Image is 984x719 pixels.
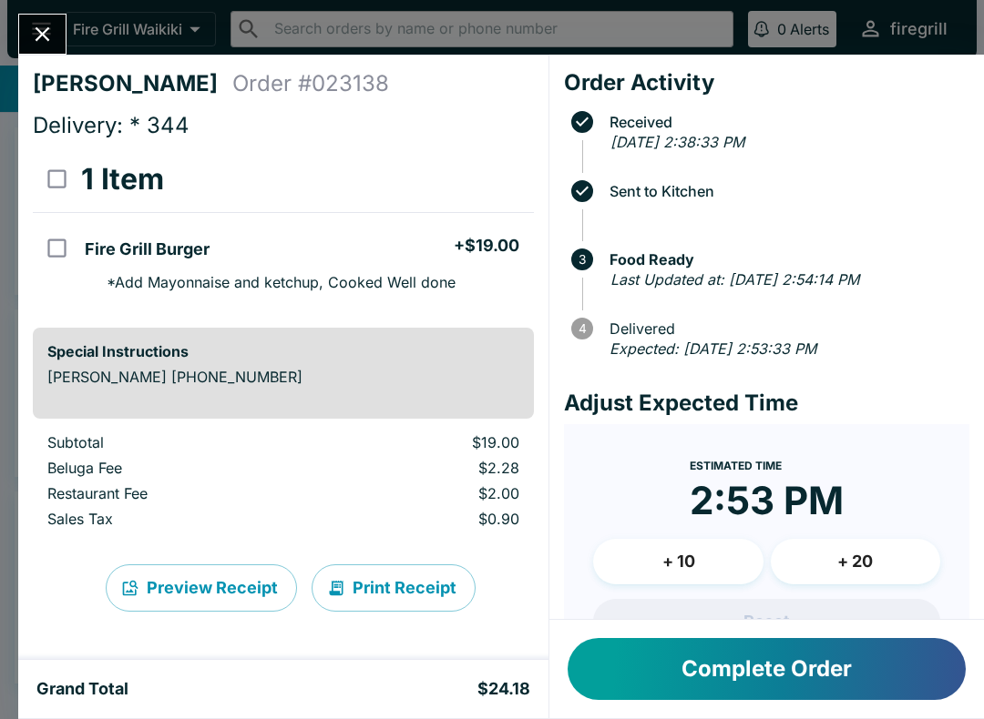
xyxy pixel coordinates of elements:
p: Restaurant Fee [47,484,303,502]
h5: + $19.00 [454,235,519,257]
em: [DATE] 2:38:33 PM [610,133,744,151]
h4: [PERSON_NAME] [33,70,232,97]
p: * Add Mayonnaise and ketchup, Cooked Well done [92,273,456,291]
p: $0.90 [333,510,519,528]
button: Complete Order [568,638,966,700]
text: 4 [579,321,587,336]
h5: $24.18 [477,678,530,700]
button: Print Receipt [312,564,476,612]
h5: Fire Grill Burger [85,238,210,260]
em: Last Updated at: [DATE] 2:54:14 PM [610,270,859,289]
p: $2.28 [333,459,519,477]
table: orders table [33,147,534,313]
p: $19.00 [333,433,519,451]
span: Received [600,114,969,130]
h5: Grand Total [36,678,128,700]
text: 3 [579,252,586,267]
h4: Order Activity [564,69,969,96]
p: Beluga Fee [47,459,303,477]
table: orders table [33,433,534,535]
span: Sent to Kitchen [600,183,969,199]
span: Estimated Time [690,459,782,472]
button: + 20 [771,539,940,584]
h3: 1 Item [81,161,164,197]
time: 2:53 PM [690,477,844,524]
p: Sales Tax [47,510,303,528]
span: Food Ready [600,251,969,268]
h6: Special Instructions [47,342,519,360]
p: Subtotal [47,433,303,451]
button: Preview Receipt [106,564,297,612]
button: + 10 [593,539,763,584]
em: Expected: [DATE] 2:53:33 PM [610,339,816,358]
span: Delivered [600,320,969,337]
h4: Adjust Expected Time [564,390,969,417]
p: [PERSON_NAME] [PHONE_NUMBER] [47,368,519,386]
h4: Order # 023138 [232,70,389,97]
p: $2.00 [333,484,519,502]
button: Close [19,15,66,54]
span: Delivery: * 344 [33,112,190,138]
